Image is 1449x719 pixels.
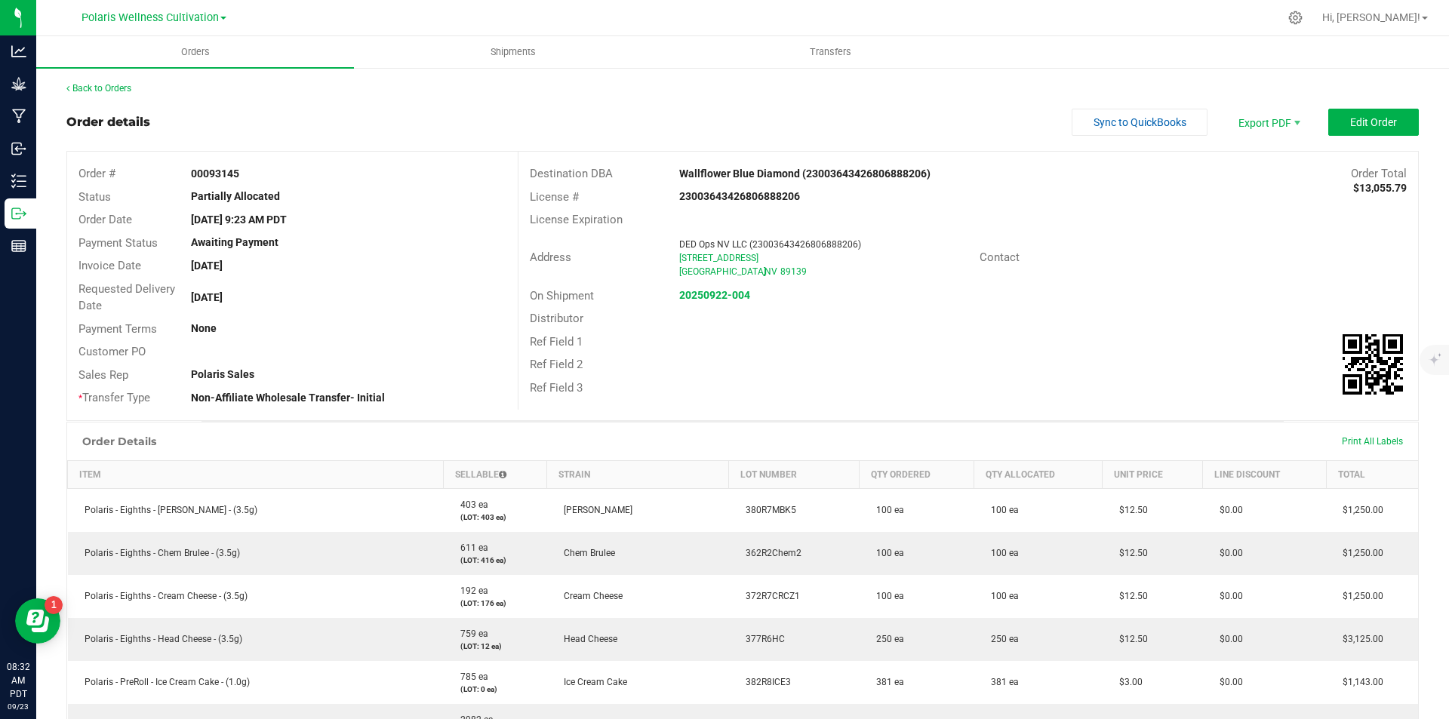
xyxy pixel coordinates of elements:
strong: 00093145 [191,167,239,180]
span: Polaris - Eighths - [PERSON_NAME] - (3.5g) [77,505,257,515]
span: Payment Status [78,236,158,250]
span: NV [764,266,777,277]
span: Destination DBA [530,167,613,180]
inline-svg: Reports [11,238,26,253]
span: Polaris Wellness Cultivation [82,11,219,24]
a: 20250922-004 [679,289,750,301]
span: Edit Order [1350,116,1397,128]
inline-svg: Outbound [11,206,26,221]
span: 89139 [780,266,807,277]
span: 759 ea [453,628,488,639]
span: License # [530,190,579,204]
span: $3.00 [1112,677,1143,687]
strong: None [191,322,217,334]
span: Print All Labels [1342,436,1403,447]
th: Total [1326,460,1418,488]
th: Unit Price [1103,460,1203,488]
a: Back to Orders [66,83,131,94]
strong: Partially Allocated [191,190,280,202]
span: 100 ea [869,591,904,601]
span: 382R8ICE3 [738,677,791,687]
div: Manage settings [1286,11,1305,25]
inline-svg: Analytics [11,44,26,59]
span: Ref Field 1 [530,335,583,349]
span: 372R7CRCZ1 [738,591,800,601]
span: 250 ea [869,634,904,644]
span: Polaris - PreRoll - Ice Cream Cake - (1.0g) [77,677,250,687]
span: 380R7MBK5 [738,505,796,515]
span: Hi, [PERSON_NAME]! [1322,11,1420,23]
p: (LOT: 416 ea) [453,555,538,566]
span: Order Date [78,213,132,226]
span: DED Ops NV LLC (23003643426806888206) [679,239,861,250]
span: Requested Delivery Date [78,282,175,313]
span: Shipments [470,45,556,59]
span: 100 ea [983,591,1019,601]
li: Export PDF [1223,109,1313,136]
a: Shipments [354,36,672,68]
p: (LOT: 12 ea) [453,641,538,652]
a: Transfers [672,36,989,68]
span: [GEOGRAPHIC_DATA] [679,266,766,277]
span: Orders [161,45,230,59]
div: Order details [66,113,150,131]
th: Lot Number [729,460,860,488]
span: $1,250.00 [1335,591,1383,601]
span: License Expiration [530,213,623,226]
span: 100 ea [869,505,904,515]
th: Item [68,460,444,488]
span: $12.50 [1112,634,1148,644]
span: 250 ea [983,634,1019,644]
span: Ref Field 2 [530,358,583,371]
span: Polaris - Eighths - Head Cheese - (3.5g) [77,634,242,644]
p: (LOT: 176 ea) [453,598,538,609]
span: 785 ea [453,671,488,682]
strong: Wallflower Blue Diamond (23003643426806888206) [679,167,931,180]
inline-svg: Inbound [11,141,26,156]
span: Transfers [789,45,872,59]
span: Cream Cheese [556,591,623,601]
qrcode: 00093145 [1343,334,1403,395]
button: Edit Order [1328,109,1419,136]
span: Order # [78,167,115,180]
span: Customer PO [78,345,146,358]
th: Line Discount [1203,460,1326,488]
span: 362R2Chem2 [738,548,801,558]
strong: [DATE] [191,260,223,272]
span: 100 ea [983,548,1019,558]
strong: [DATE] [191,291,223,303]
span: Order Total [1351,167,1407,180]
span: Polaris - Eighths - Chem Brulee - (3.5g) [77,548,240,558]
span: 377R6HC [738,634,785,644]
span: 403 ea [453,499,488,510]
span: , [763,266,764,277]
inline-svg: Inventory [11,174,26,189]
span: $1,250.00 [1335,505,1383,515]
h1: Order Details [82,435,156,447]
span: Polaris - Eighths - Cream Cheese - (3.5g) [77,591,248,601]
span: Ice Cream Cake [556,677,627,687]
img: Scan me! [1343,334,1403,395]
a: Orders [36,36,354,68]
strong: Awaiting Payment [191,236,278,248]
inline-svg: Grow [11,76,26,91]
span: Sync to QuickBooks [1094,116,1186,128]
th: Strain [547,460,729,488]
span: $0.00 [1212,548,1243,558]
strong: Non-Affiliate Wholesale Transfer- Initial [191,392,385,404]
th: Sellable [444,460,547,488]
strong: 23003643426806888206 [679,190,800,202]
span: $0.00 [1212,677,1243,687]
strong: Polaris Sales [191,368,254,380]
span: Sales Rep [78,368,128,382]
span: On Shipment [530,289,594,303]
span: $0.00 [1212,634,1243,644]
span: Payment Terms [78,322,157,336]
span: Transfer Type [78,391,150,404]
span: Chem Brulee [556,548,615,558]
span: 381 ea [869,677,904,687]
span: Address [530,250,571,264]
